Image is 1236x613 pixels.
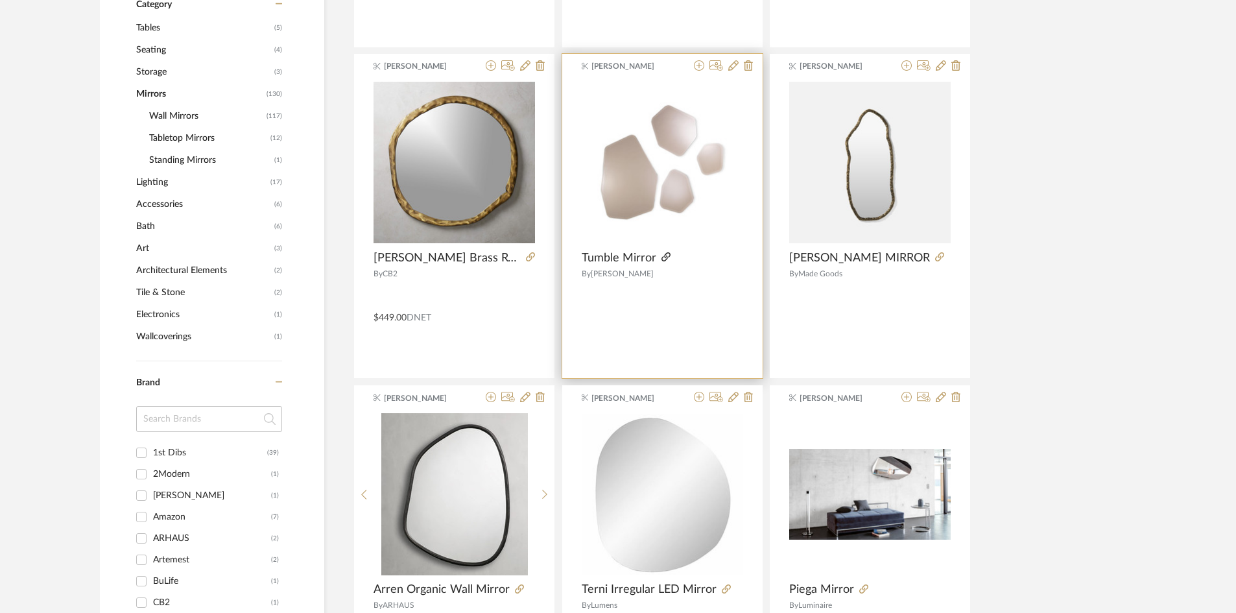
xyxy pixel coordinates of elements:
img: Abel Brass Round Wall Mirror 34" [374,82,535,243]
span: Wallcoverings [136,326,271,348]
span: By [789,601,798,609]
span: (6) [274,194,282,215]
span: Standing Mirrors [149,149,271,171]
div: 0 [374,82,535,244]
div: 1st Dibs [153,442,267,463]
span: By [582,601,591,609]
div: BuLife [153,571,271,592]
span: By [374,270,383,278]
span: Made Goods [798,270,842,278]
span: (12) [270,128,282,149]
span: Mirrors [136,83,263,105]
span: CB2 [383,270,398,278]
img: Terni Irregular LED Mirror [582,414,743,575]
span: (6) [274,216,282,237]
div: [PERSON_NAME] [153,485,271,506]
span: (1) [274,150,282,171]
span: [PERSON_NAME] MIRROR [789,251,930,265]
div: (1) [271,485,279,506]
div: (1) [271,464,279,485]
div: (1) [271,571,279,592]
div: ARHAUS [153,528,271,549]
span: Tile & Stone [136,282,271,304]
span: ARHAUS [383,601,414,609]
div: (39) [267,442,279,463]
span: (3) [274,238,282,259]
span: By [374,601,383,609]
span: (130) [267,84,282,104]
span: Accessories [136,193,271,215]
span: Lighting [136,171,267,193]
div: Artemest [153,549,271,570]
div: Amazon [153,507,271,527]
span: (2) [274,282,282,303]
span: (1) [274,304,282,325]
span: [PERSON_NAME] [800,392,881,404]
div: CB2 [153,592,271,613]
span: Seating [136,39,271,61]
span: Brand [136,378,160,387]
span: By [582,270,591,278]
span: [PERSON_NAME] [800,60,881,72]
img: Tumble Mirror [582,82,743,243]
div: (2) [271,549,279,570]
span: Terni Irregular LED Mirror [582,583,717,597]
span: DNET [407,313,431,322]
img: Arren Organic Wall Mirror [381,413,528,575]
div: 2Modern [153,464,271,485]
span: [PERSON_NAME] [591,392,673,404]
span: Piega Mirror [789,583,854,597]
span: (17) [270,172,282,193]
span: Wall Mirrors [149,105,263,127]
div: 0 [582,82,743,244]
span: [PERSON_NAME] [384,60,466,72]
span: Luminaire [798,601,832,609]
div: (2) [271,528,279,549]
span: (3) [274,62,282,82]
span: (117) [267,106,282,126]
span: [PERSON_NAME] [591,270,654,278]
span: (1) [274,326,282,347]
span: Art [136,237,271,259]
span: Bath [136,215,271,237]
span: Tumble Mirror [582,251,656,265]
span: Architectural Elements [136,259,271,282]
span: [PERSON_NAME] Brass Round Wall Mirror 34" [374,251,521,265]
span: By [789,270,798,278]
span: Electronics [136,304,271,326]
img: MARDELLA MIRROR [789,82,951,243]
span: Lumens [591,601,617,609]
span: (2) [274,260,282,281]
div: (7) [271,507,279,527]
span: Tables [136,17,271,39]
span: Storage [136,61,271,83]
img: Piega Mirror [789,449,951,540]
span: [PERSON_NAME] [591,60,673,72]
span: [PERSON_NAME] [384,392,466,404]
div: (1) [271,592,279,613]
span: Arren Organic Wall Mirror [374,583,510,597]
input: Search Brands [136,406,282,432]
span: $449.00 [374,313,407,322]
span: Tabletop Mirrors [149,127,267,149]
span: (5) [274,18,282,38]
span: (4) [274,40,282,60]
